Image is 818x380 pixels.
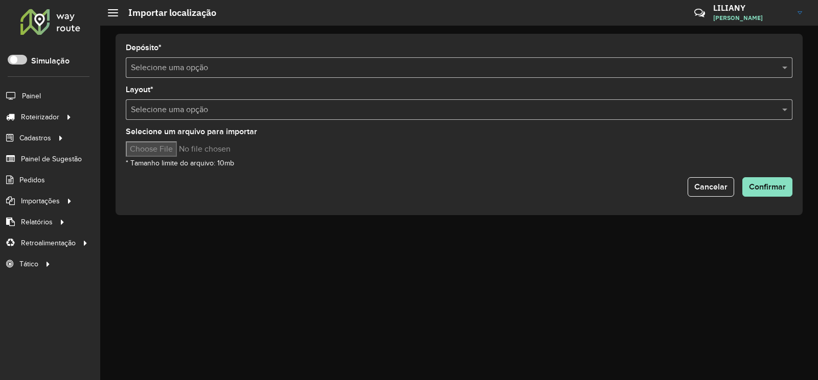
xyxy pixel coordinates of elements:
[22,91,41,101] span: Painel
[688,177,734,197] button: Cancelar
[126,159,234,167] small: * Tamanho limite do arquivo: 10mb
[126,83,153,96] label: Layout
[749,182,786,191] span: Confirmar
[713,3,790,13] h3: LILIANY
[31,55,70,67] label: Simulação
[21,112,59,122] span: Roteirizador
[694,182,728,191] span: Cancelar
[21,154,82,164] span: Painel de Sugestão
[118,7,216,18] h2: Importar localização
[19,259,38,269] span: Tático
[126,41,162,54] label: Depósito
[19,175,45,185] span: Pedidos
[689,2,711,24] a: Contato Rápido
[21,238,76,248] span: Retroalimentação
[21,217,53,227] span: Relatórios
[126,125,257,138] label: Selecione um arquivo para importar
[19,133,51,143] span: Cadastros
[742,177,792,197] button: Confirmar
[713,13,790,23] span: [PERSON_NAME]
[21,196,60,206] span: Importações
